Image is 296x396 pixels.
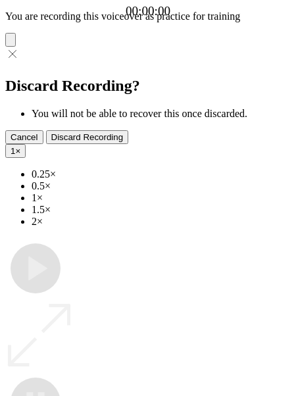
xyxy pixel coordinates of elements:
li: 2× [32,216,291,228]
li: You will not be able to recover this once discarded. [32,108,291,120]
button: 1× [5,144,26,158]
li: 1× [32,192,291,204]
a: 00:00:00 [126,4,170,18]
h2: Discard Recording? [5,77,291,95]
button: Discard Recording [46,130,129,144]
span: 1 [11,146,15,156]
p: You are recording this voiceover as practice for training [5,11,291,22]
li: 0.25× [32,168,291,180]
button: Cancel [5,130,43,144]
li: 1.5× [32,204,291,216]
li: 0.5× [32,180,291,192]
